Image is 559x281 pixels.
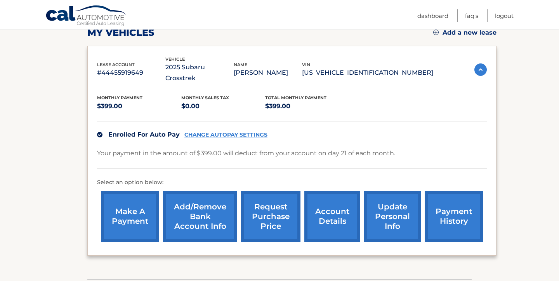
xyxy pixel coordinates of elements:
p: Select an option below: [97,178,487,187]
img: add.svg [433,30,439,35]
a: FAQ's [465,9,478,22]
span: name [234,62,247,67]
p: $399.00 [265,101,349,112]
a: CHANGE AUTOPAY SETTINGS [184,132,267,138]
span: vin [302,62,310,67]
p: $0.00 [181,101,266,112]
span: Monthly sales Tax [181,95,229,100]
span: lease account [97,62,135,67]
img: check.svg [97,132,102,137]
a: Cal Automotive [45,5,127,28]
a: payment history [425,191,483,242]
span: Monthly Payment [97,95,142,100]
p: 2025 Subaru Crosstrek [165,62,234,84]
a: request purchase price [241,191,300,242]
a: Add a new lease [433,29,497,37]
span: Enrolled For Auto Pay [108,131,180,138]
span: Total Monthly Payment [265,95,326,100]
span: vehicle [165,56,185,62]
img: accordion-active.svg [474,63,487,76]
p: Your payment in the amount of $399.00 will deduct from your account on day 21 of each month. [97,148,395,159]
a: Logout [495,9,514,22]
p: $399.00 [97,101,181,112]
a: Dashboard [417,9,448,22]
p: [PERSON_NAME] [234,67,302,78]
a: update personal info [364,191,421,242]
p: #44455919649 [97,67,165,78]
p: [US_VEHICLE_IDENTIFICATION_NUMBER] [302,67,433,78]
a: make a payment [101,191,159,242]
a: account details [304,191,360,242]
h2: my vehicles [87,27,155,39]
a: Add/Remove bank account info [163,191,237,242]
